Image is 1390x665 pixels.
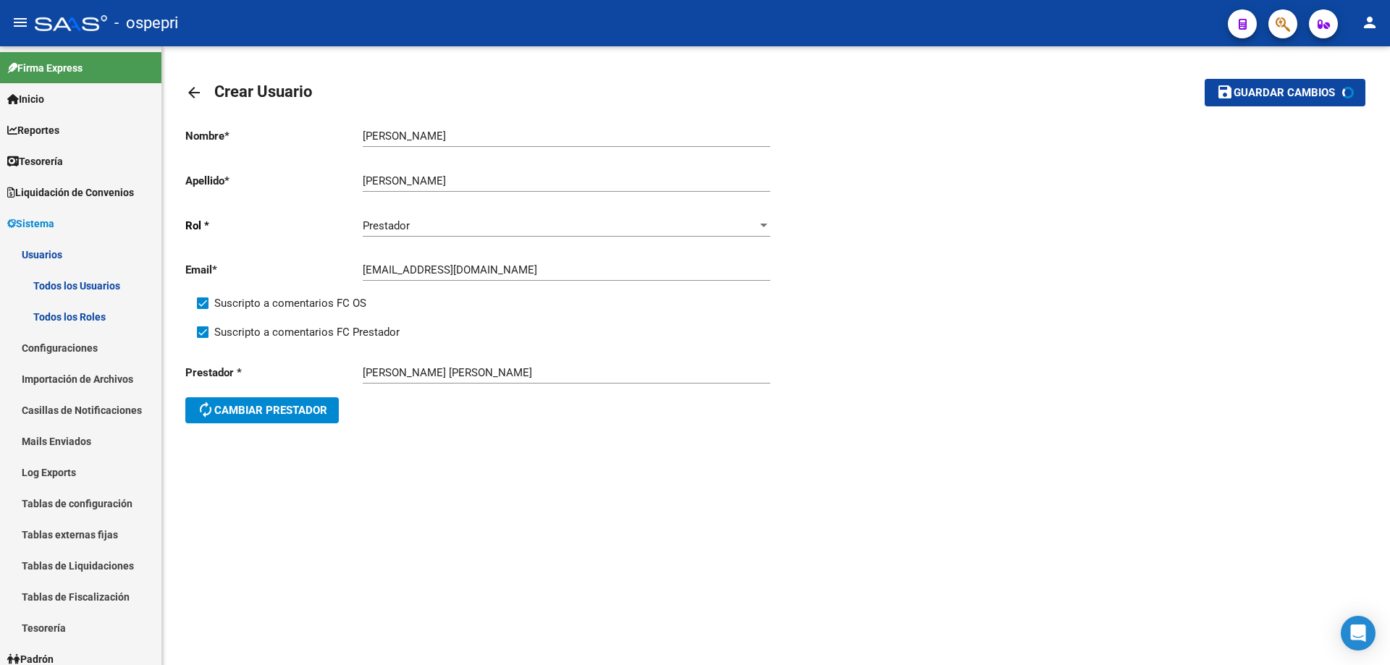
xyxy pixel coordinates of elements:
[1341,616,1376,651] div: Open Intercom Messenger
[214,295,366,312] span: Suscripto a comentarios FC OS
[1216,83,1234,101] mat-icon: save
[1205,79,1365,106] button: Guardar cambios
[197,401,214,418] mat-icon: autorenew
[185,128,363,144] p: Nombre
[114,7,178,39] span: - ospepri
[185,262,363,278] p: Email
[214,82,312,101] span: Crear Usuario
[185,84,203,101] mat-icon: arrow_back
[7,185,134,200] span: Liquidación de Convenios
[1361,14,1378,31] mat-icon: person
[363,219,410,232] span: Prestador
[197,404,327,417] span: Cambiar prestador
[12,14,29,31] mat-icon: menu
[185,218,363,234] p: Rol *
[1234,87,1335,100] span: Guardar cambios
[185,365,363,381] p: Prestador *
[7,153,63,169] span: Tesorería
[214,323,400,341] span: Suscripto a comentarios FC Prestador
[7,60,83,76] span: Firma Express
[7,216,54,232] span: Sistema
[185,397,339,423] button: Cambiar prestador
[7,122,59,138] span: Reportes
[185,173,363,189] p: Apellido
[7,91,44,107] span: Inicio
